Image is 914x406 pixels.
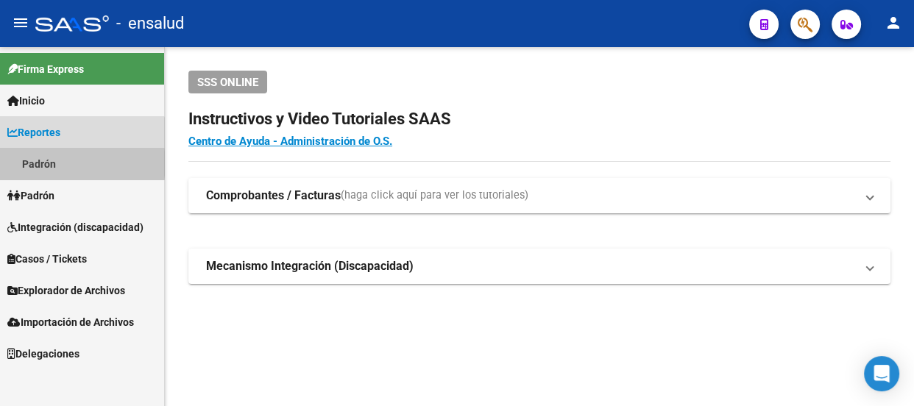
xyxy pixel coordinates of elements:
span: Delegaciones [7,346,79,362]
span: - ensalud [116,7,184,40]
a: Centro de Ayuda - Administración de O.S. [188,135,392,148]
mat-expansion-panel-header: Comprobantes / Facturas(haga click aquí para ver los tutoriales) [188,178,890,213]
span: SSS ONLINE [197,76,258,89]
span: Reportes [7,124,60,140]
mat-icon: person [885,14,902,32]
span: Importación de Archivos [7,314,134,330]
span: Padrón [7,188,54,204]
strong: Comprobantes / Facturas [206,188,341,204]
strong: Mecanismo Integración (Discapacidad) [206,258,414,274]
mat-expansion-panel-header: Mecanismo Integración (Discapacidad) [188,249,890,284]
h2: Instructivos y Video Tutoriales SAAS [188,105,890,133]
span: Casos / Tickets [7,251,87,267]
span: Inicio [7,93,45,109]
span: Firma Express [7,61,84,77]
span: Integración (discapacidad) [7,219,144,235]
mat-icon: menu [12,14,29,32]
div: Open Intercom Messenger [864,356,899,391]
span: (haga click aquí para ver los tutoriales) [341,188,528,204]
button: SSS ONLINE [188,71,267,93]
span: Explorador de Archivos [7,282,125,299]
